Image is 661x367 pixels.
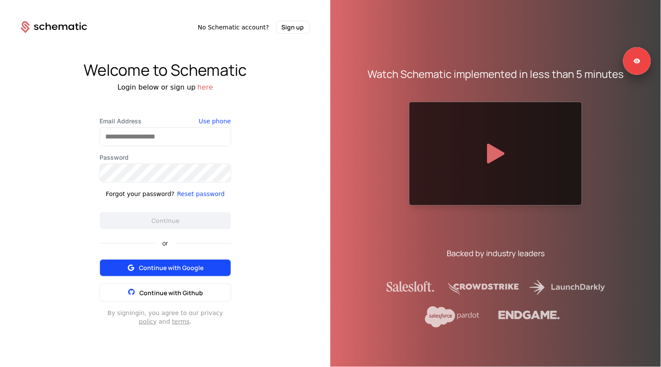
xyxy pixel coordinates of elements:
[139,318,157,325] a: policy
[139,264,203,272] span: Continue with Google
[100,283,231,302] button: Continue with Github
[177,190,225,198] button: Reset password
[197,82,213,93] button: here
[172,318,190,325] a: terms
[368,67,624,81] div: Watch Schematic implemented in less than 5 minutes
[100,259,231,277] button: Continue with Google
[100,309,231,326] div: By signing in , you agree to our privacy and .
[276,21,310,34] button: Sign up
[100,117,231,126] label: Email Address
[447,247,545,259] div: Backed by industry leaders
[100,212,231,229] button: Continue
[155,240,175,246] span: or
[106,190,174,198] div: Forgot your password?
[100,153,231,162] label: Password
[198,23,269,32] span: No Schematic account?
[139,289,203,297] span: Continue with Github
[199,117,231,126] button: Use phone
